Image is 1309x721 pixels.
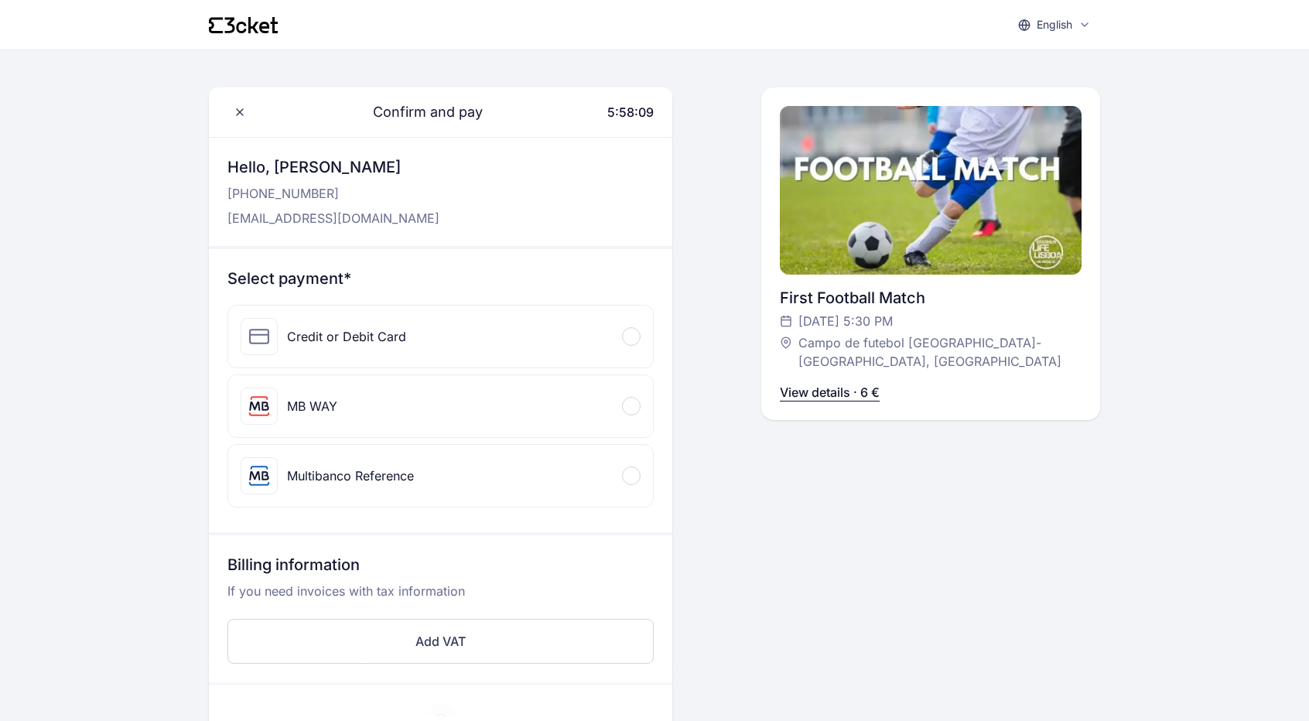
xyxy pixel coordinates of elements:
[287,327,406,346] div: Credit or Debit Card
[227,156,439,178] h3: Hello, [PERSON_NAME]
[227,184,439,203] p: [PHONE_NUMBER]
[287,466,414,485] div: Multibanco Reference
[227,582,654,613] p: If you need invoices with tax information
[607,104,654,120] span: 5:58:09
[227,619,654,664] button: Add VAT
[354,101,483,123] span: Confirm and pay
[227,554,654,582] h3: Billing information
[287,397,337,415] div: MB WAY
[227,268,654,289] h3: Select payment*
[227,209,439,227] p: [EMAIL_ADDRESS][DOMAIN_NAME]
[798,333,1066,371] span: Campo de futebol [GEOGRAPHIC_DATA]-[GEOGRAPHIC_DATA], [GEOGRAPHIC_DATA]
[780,287,1082,309] div: First Football Match
[780,383,880,402] p: View details · 6 €
[1037,17,1072,32] p: English
[798,312,893,330] span: [DATE] 5:30 PM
